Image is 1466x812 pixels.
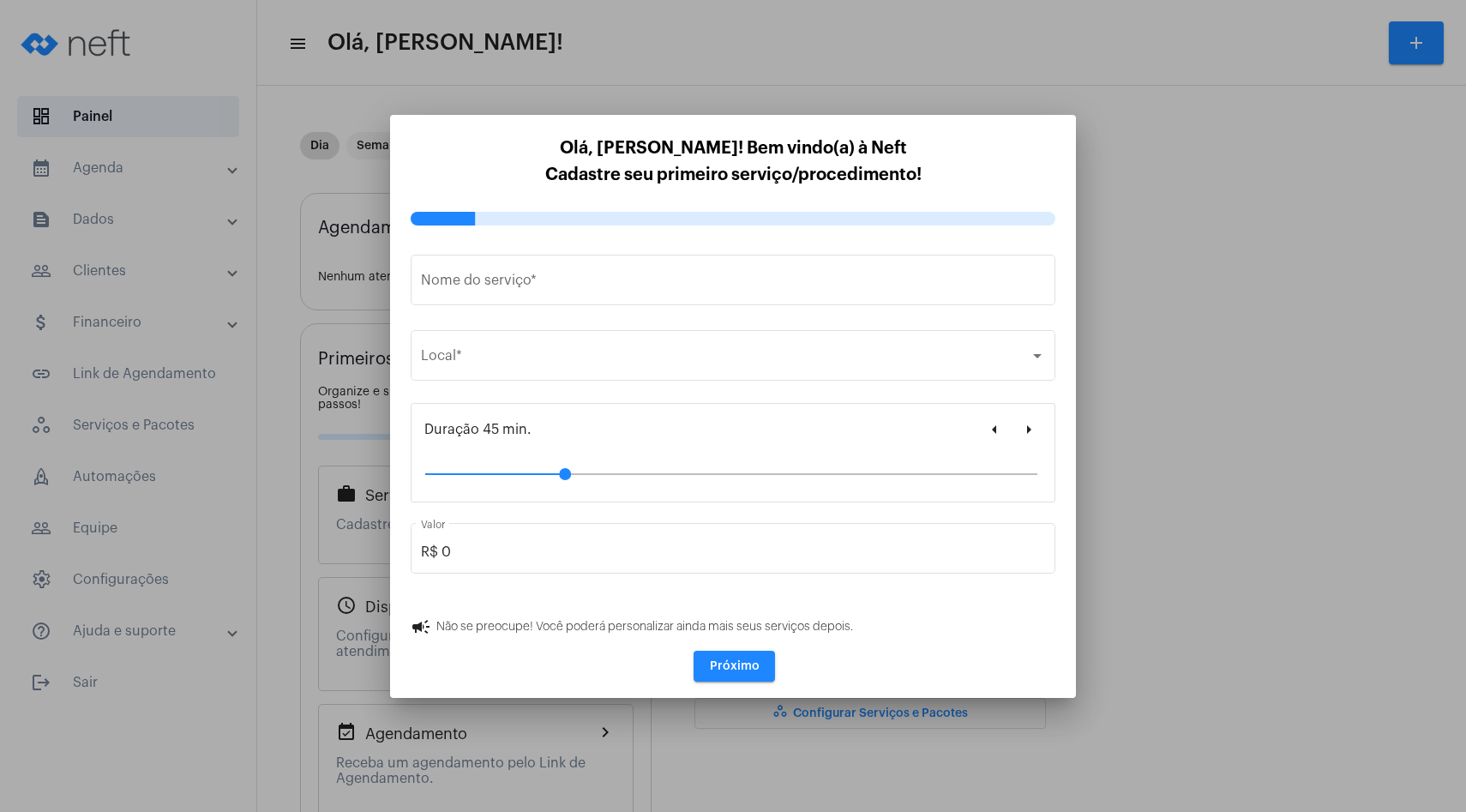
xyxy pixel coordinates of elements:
span: Cadastre seu primeiro serviço/procedimento! [545,166,922,183]
button: Próximo [694,651,775,682]
span: Não se preocupe! Você poderá personalizar ainda mais seus serviços depois. [436,621,853,634]
span: Próximo [710,660,760,672]
input: Valor [421,544,1045,560]
span: Selecione o local [421,352,1030,367]
span: Olá, [PERSON_NAME]! Bem vindo(a) à Neft [560,140,907,157]
input: Ex: Atendimento online [421,276,1045,292]
mat-icon: arrow_left [984,419,1005,440]
mat-icon: arrow_right [1018,419,1039,440]
label: Duração 45 min. [424,412,532,447]
mat-icon: campaign [411,617,436,637]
